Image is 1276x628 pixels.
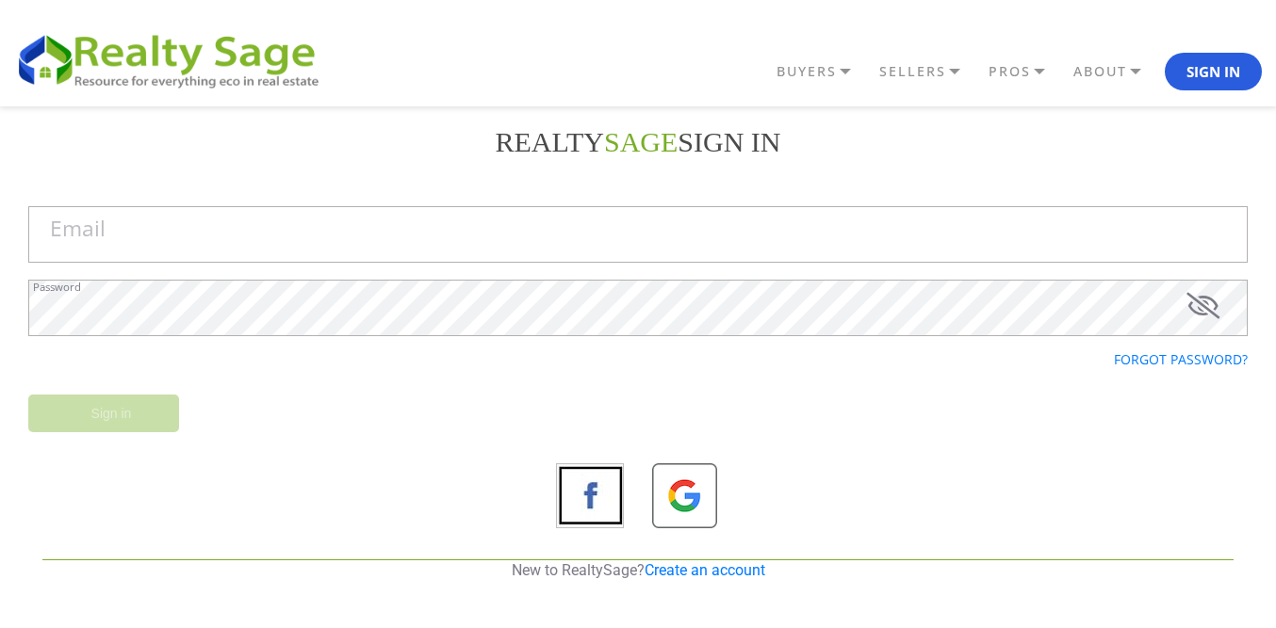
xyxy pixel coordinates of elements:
h2: REALTY Sign in [28,125,1248,159]
img: REALTY SAGE [14,28,335,90]
label: Email [50,218,106,240]
p: New to RealtySage? [42,560,1234,581]
a: ABOUT [1069,56,1165,88]
label: Password [33,282,81,292]
a: SELLERS [875,56,984,88]
a: Forgot password? [1114,350,1248,368]
a: BUYERS [772,56,875,88]
font: SAGE [604,126,678,157]
a: Create an account [645,561,765,579]
button: Sign In [1165,53,1262,90]
a: PROS [984,56,1069,88]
